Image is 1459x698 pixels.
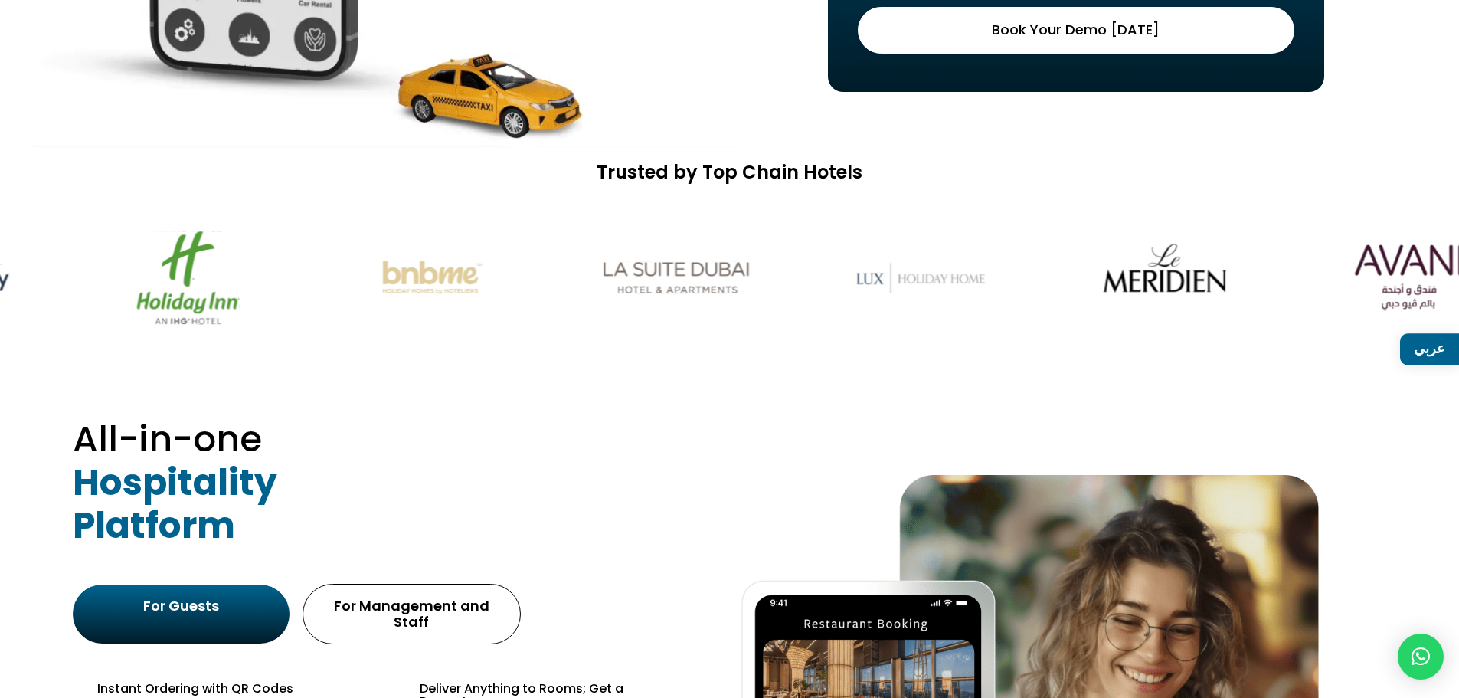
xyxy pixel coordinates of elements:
[73,457,277,550] strong: Hospitality Platform
[858,7,1294,54] button: Book Your Demo [DATE]
[97,680,293,697] span: Instant Ordering with QR Codes
[1400,333,1459,365] a: عربي
[87,598,276,614] div: For Guests
[317,598,506,631] div: For Management and Staff
[73,414,262,464] span: All-in-one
